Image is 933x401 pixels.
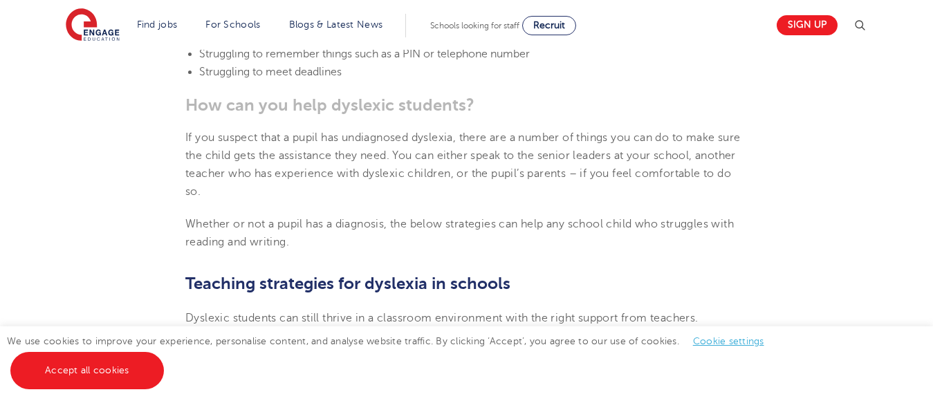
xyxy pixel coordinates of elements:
a: Sign up [777,15,838,35]
a: Find jobs [137,19,178,30]
b: Teaching strategies for dyslexia in schools [185,274,510,293]
span: Dyslexic students can still thrive in a classroom environment with the right support from teacher... [185,312,745,361]
a: Accept all cookies [10,352,164,389]
a: For Schools [205,19,260,30]
span: If you suspect that a pupil has undiagnosed dyslexia, there are a number of things you can do to ... [185,131,740,198]
span: Whether or not a pupil has a diagnosis, the below strategies can help any school child who strugg... [185,218,734,248]
span: Recruit [533,20,565,30]
span: Struggling to meet deadlines [199,66,342,78]
img: Engage Education [66,8,120,43]
a: Cookie settings [693,336,764,346]
span: Schools looking for staff [430,21,519,30]
a: Blogs & Latest News [289,19,383,30]
span: Struggling to remember things such as a PIN or telephone number [199,48,530,60]
a: Recruit [522,16,576,35]
span: We use cookies to improve your experience, personalise content, and analyse website traffic. By c... [7,336,778,375]
b: How can you help dyslexic students? [185,95,474,115]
